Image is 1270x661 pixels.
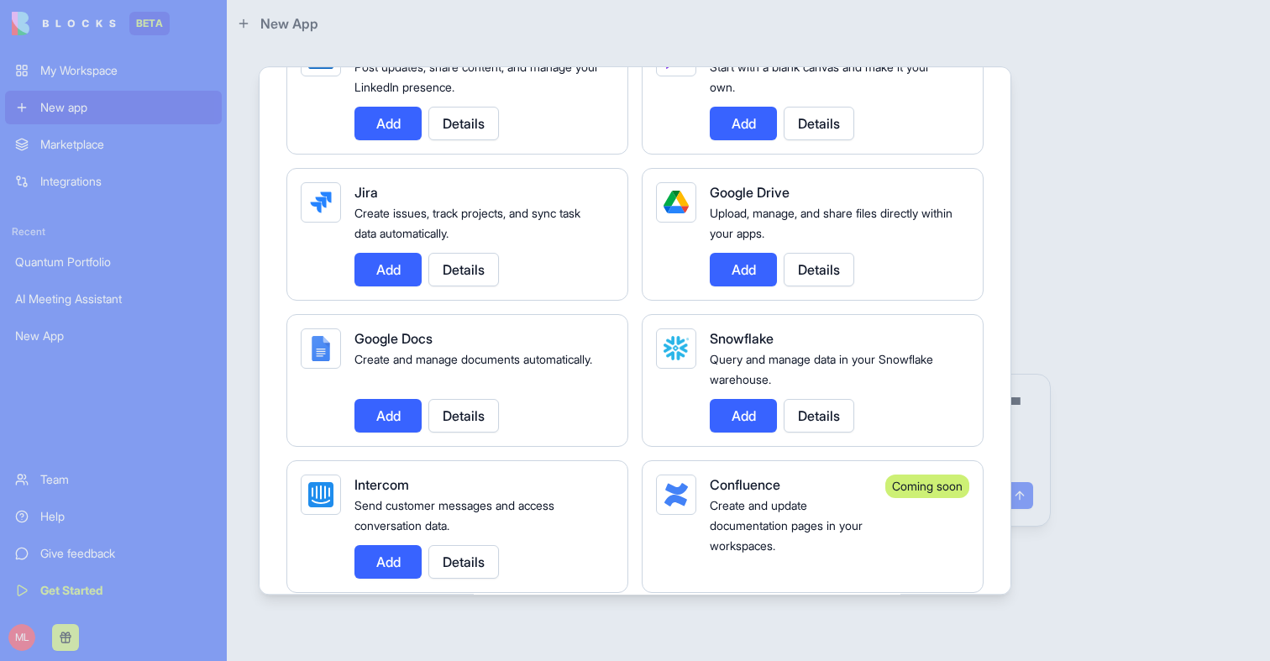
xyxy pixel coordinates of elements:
button: Details [428,399,499,433]
button: Add [354,253,422,286]
span: Google Drive [710,184,790,201]
span: Upload, manage, and share files directly within your apps. [710,206,953,240]
button: Details [784,399,854,433]
span: Send customer messages and access conversation data. [354,498,554,532]
button: Add [710,253,777,286]
button: Details [784,253,854,286]
button: Add [354,399,422,433]
span: Create issues, track projects, and sync task data automatically. [354,206,580,240]
button: Add [354,545,422,579]
button: Add [710,399,777,433]
button: Details [784,107,854,140]
span: Create and manage documents automatically. [354,352,592,366]
button: Details [428,107,499,140]
button: Add [354,107,422,140]
span: Confluence [710,476,780,493]
button: Details [428,253,499,286]
button: Details [428,545,499,579]
span: Create and update documentation pages in your workspaces. [710,498,863,553]
span: Query and manage data in your Snowflake warehouse. [710,352,933,386]
span: Google Docs [354,330,433,347]
button: Add [710,107,777,140]
span: Snowflake [710,330,774,347]
div: Coming soon [885,475,969,498]
span: Intercom [354,476,409,493]
span: Jira [354,184,378,201]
